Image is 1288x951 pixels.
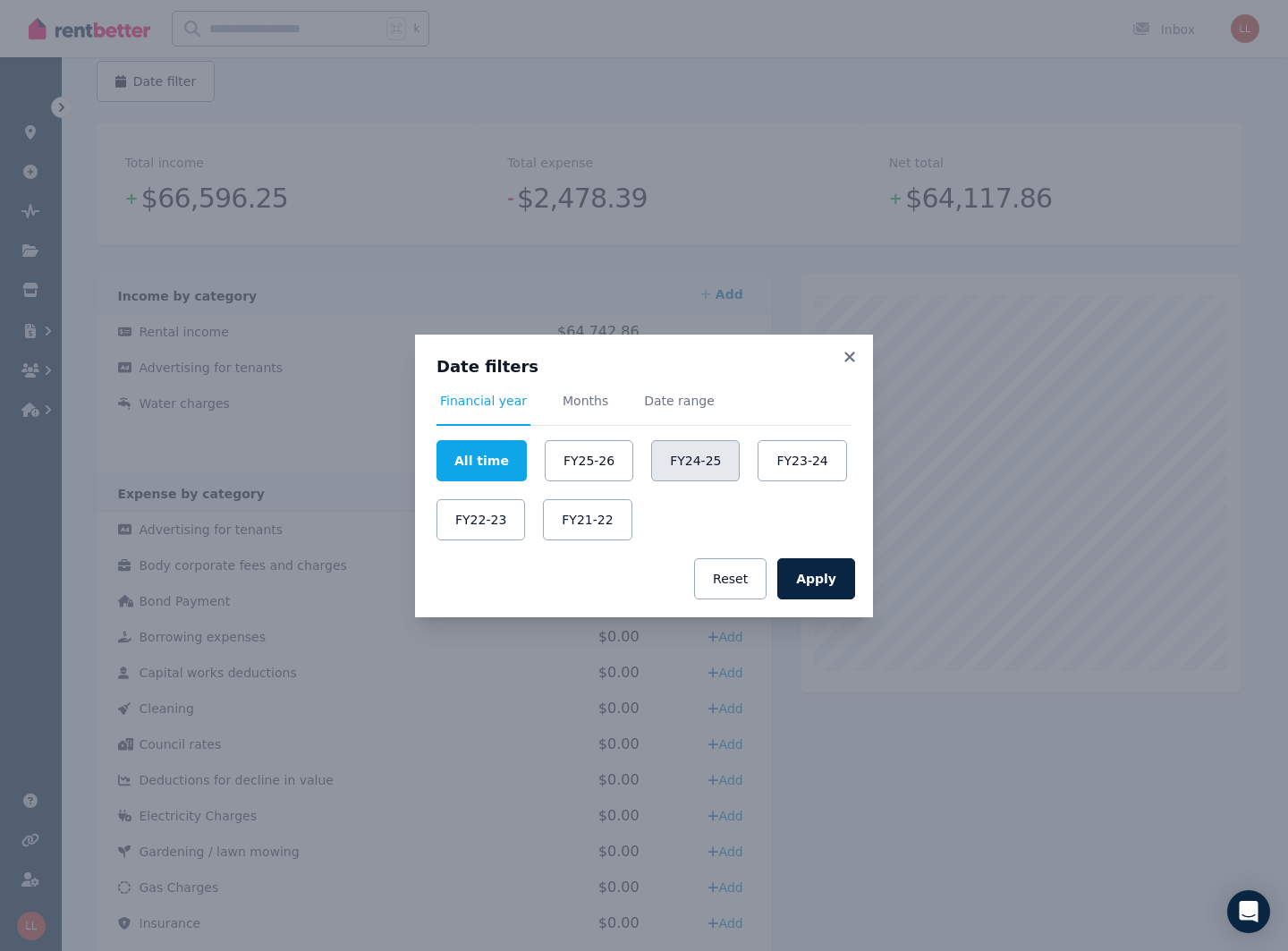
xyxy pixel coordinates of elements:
div: Open Intercom Messenger [1227,890,1270,933]
button: FY24-25 [651,440,740,481]
span: Months [563,392,608,410]
nav: Tabs [436,392,852,426]
button: FY21-22 [543,499,631,540]
button: FY25-26 [545,440,633,481]
span: Financial year [440,392,527,410]
button: Apply [777,558,855,599]
button: All time [436,440,527,481]
button: Reset [694,558,767,599]
button: FY22-23 [436,499,525,540]
h3: Date filters [436,356,852,378]
span: Date range [644,392,715,410]
button: FY23-24 [758,440,846,481]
